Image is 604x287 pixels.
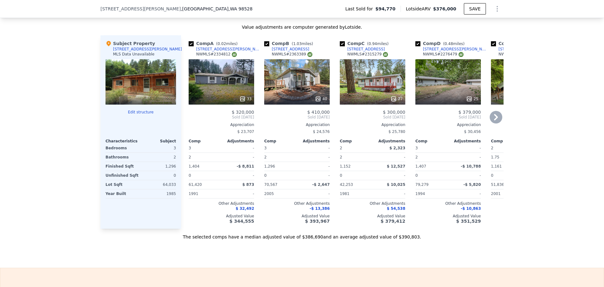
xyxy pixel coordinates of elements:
div: 0 [142,171,176,180]
div: 33 [239,96,252,102]
span: -$ 10,788 [461,164,481,169]
span: 1.03 [293,42,302,46]
button: Show Options [491,3,504,15]
span: Lotside ARV [406,6,433,12]
span: 0 [415,173,418,178]
div: [STREET_ADDRESS] [347,47,385,52]
div: Bathrooms [105,153,140,162]
span: $ 873 [242,182,254,187]
div: [STREET_ADDRESS] [272,47,309,52]
span: -$ 13,386 [310,206,330,211]
div: 2 [415,153,447,162]
button: SAVE [464,3,486,14]
div: Appreciation [189,122,254,127]
div: The selected comps have a median adjusted value of $386,690 and an average adjusted value of $390... [100,229,504,240]
span: $ 393,967 [305,219,330,224]
div: 25 [466,96,478,102]
span: 79,279 [415,182,429,187]
div: Comp A [189,40,240,47]
div: 2 [142,153,176,162]
div: Other Adjustments [340,201,405,206]
div: Appreciation [415,122,481,127]
span: 2 [340,146,342,150]
div: - [223,189,254,198]
div: Adjusted Value [264,214,330,219]
div: - [374,171,405,180]
span: 42,253 [340,182,353,187]
span: 1,407 [415,164,426,169]
div: Adjustments [448,139,481,144]
a: [STREET_ADDRESS][PERSON_NAME] [415,47,488,52]
span: 2 [491,146,493,150]
div: Finished Sqft [105,162,140,171]
div: 27 [390,96,403,102]
span: 0 [340,173,342,178]
div: 2001 [491,189,522,198]
div: 1,296 [142,162,176,171]
div: Appreciation [264,122,330,127]
div: Adjusted Value [491,214,556,219]
div: NWMLS # 2389384 [499,52,539,57]
div: Lot Sqft [105,180,140,189]
div: - [298,189,330,198]
div: [STREET_ADDRESS][PERSON_NAME] [113,47,182,52]
span: 61,420 [189,182,202,187]
div: - [298,153,330,162]
div: 64,033 [142,180,176,189]
span: [STREET_ADDRESS][PERSON_NAME] [100,6,181,12]
div: - [449,144,481,152]
span: 0.48 [445,42,453,46]
div: Value adjustments are computer generated by Lotside . [100,24,504,30]
a: [STREET_ADDRESS] [491,47,536,52]
span: 3 [189,146,191,150]
img: NWMLS Logo [383,52,388,57]
span: 3 [415,146,418,150]
a: [STREET_ADDRESS] [340,47,385,52]
div: NWMLS # 2363389 [272,52,312,57]
div: Comp E [491,40,540,47]
div: Comp B [264,40,316,47]
button: Edit structure [105,110,176,115]
div: MLS Data Unavailable [113,52,155,57]
span: $ 30,456 [464,129,481,134]
span: -$ 10,863 [461,206,481,211]
span: ( miles) [289,42,316,46]
span: $ 23,707 [237,129,254,134]
span: Sold [DATE] [415,115,481,120]
div: [STREET_ADDRESS][PERSON_NAME] [196,47,262,52]
div: Other Adjustments [189,201,254,206]
div: Adjustments [373,139,405,144]
div: Bedrooms [105,144,140,152]
div: 2 [189,153,220,162]
div: Comp [264,139,297,144]
div: 2005 [264,189,296,198]
div: Adjusted Value [340,214,405,219]
span: $ 10,025 [387,182,405,187]
span: ( miles) [365,42,391,46]
span: $ 379,000 [459,110,481,115]
span: 1,296 [264,164,275,169]
div: 3 [142,144,176,152]
div: Adjusted Value [415,214,481,219]
span: Sold [DATE] [340,115,405,120]
div: NWMLS # 2276479 [423,52,464,57]
div: Adjusted Value [189,214,254,219]
span: $ 320,000 [232,110,254,115]
span: $ 24,576 [313,129,330,134]
div: - [449,189,481,198]
div: - [223,153,254,162]
span: 1,152 [340,164,350,169]
span: -$ 8,811 [237,164,254,169]
div: 1981 [340,189,371,198]
div: - [449,153,481,162]
span: 0 [264,173,267,178]
div: Comp D [415,40,467,47]
div: Subject Property [105,40,155,47]
div: - [449,171,481,180]
span: 70,567 [264,182,277,187]
span: ( miles) [214,42,240,46]
div: Comp [189,139,221,144]
span: 0 [189,173,191,178]
div: 1.75 [491,153,522,162]
div: Adjustments [297,139,330,144]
